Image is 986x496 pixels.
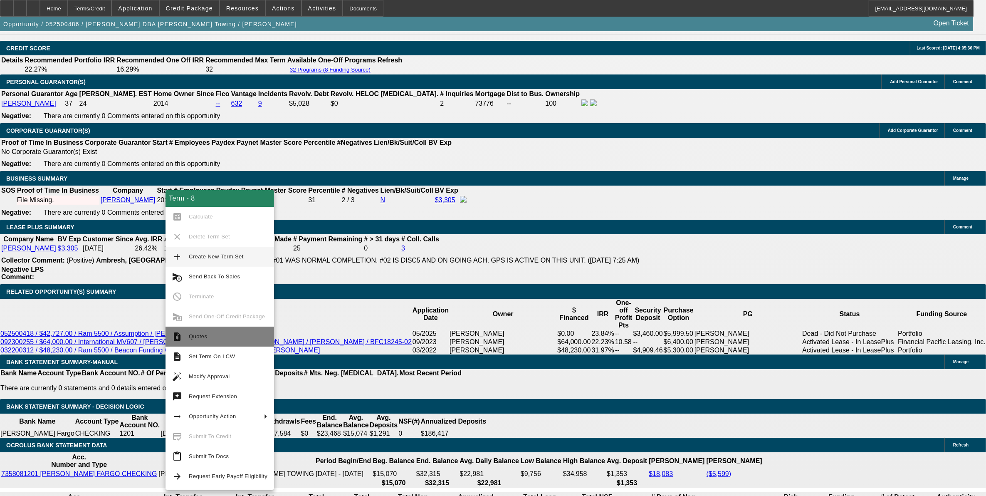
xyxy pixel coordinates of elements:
[264,414,300,429] th: Withdrawls
[6,288,116,295] span: RELATED OPPORTUNITY(S) SUMMARY
[308,196,340,204] div: 31
[802,299,897,330] th: Status
[160,429,209,438] td: [DATE] - [DATE]
[79,99,152,108] td: 24
[1,245,56,252] a: [PERSON_NAME]
[459,470,519,478] td: $22,981
[633,330,663,338] td: $3,460.00
[1,453,157,469] th: Acc. Number and Type
[65,90,77,97] b: Age
[381,187,433,194] b: Lien/Bk/Suit/Coll
[591,299,615,330] th: IRR
[166,5,213,12] span: Credit Package
[158,470,314,478] td: [PERSON_NAME] DBA [PERSON_NAME] TOWING
[633,346,663,355] td: $4,909.46
[83,236,133,243] b: Customer Since
[694,330,802,338] td: [PERSON_NAME]
[141,369,180,377] th: # Of Periods
[44,112,220,119] span: There are currently 0 Comments entered on this opportunity
[0,338,412,345] a: 092300255 / $64,000.00 / International MV607 / [PERSON_NAME] Equipment Inc. / [PERSON_NAME] / [PE...
[930,16,972,30] a: Open Ticket
[563,453,605,469] th: High Balance
[241,187,306,194] b: Paynet Master Score
[112,0,158,16] button: Application
[189,473,267,479] span: Request Early Payoff Eligibility
[420,414,487,429] th: Annualized Deposits
[172,332,182,342] mat-icon: request_quote
[316,429,343,438] td: $23,468
[412,330,449,338] td: 05/2025
[0,347,320,354] a: 032200312 / $48,230.00 / Ram 5500 / Beacon Funding Corporation / [PERSON_NAME] / [PERSON_NAME]
[289,90,329,97] b: Revolv. Debt
[119,414,160,429] th: Bank Account NO.
[6,403,144,410] span: Bank Statement Summary - Decision Logic
[459,453,519,469] th: Avg. Daily Balance
[615,346,633,355] td: --
[231,100,242,107] a: 632
[563,470,605,478] td: $34,958
[606,470,647,478] td: $1,353
[24,65,115,74] td: 22.27%
[435,196,455,203] a: $3,305
[156,196,172,205] td: 2017
[331,90,439,97] b: Revolv. HELOC [MEDICAL_DATA].
[0,384,462,392] p: There are currently 0 statements and 0 details entered on this opportunity
[308,5,336,12] span: Activities
[272,5,295,12] span: Actions
[189,413,236,419] span: Opportunity Action
[237,139,302,146] b: Paynet Master Score
[1,470,157,477] a: 7358081201 [PERSON_NAME] FARGO CHECKING
[113,187,143,194] b: Company
[615,338,633,346] td: 10.58
[381,196,386,203] a: N
[1,266,44,280] b: Negative LPS Comment:
[449,330,557,338] td: [PERSON_NAME]
[591,346,615,355] td: 31.97%
[304,369,399,377] th: # Mts. Neg. [MEDICAL_DATA].
[888,128,938,133] span: Add Corporate Guarantor
[293,244,363,253] td: 25
[205,56,286,64] th: Recommended Max Term
[300,414,316,429] th: Fees
[6,127,90,134] span: CORPORATE GUARANTOR(S)
[557,346,591,355] td: $48,230.00
[316,414,343,429] th: End. Balance
[398,414,420,429] th: NSF(#)
[520,470,562,478] td: $9,756
[152,139,167,146] b: Start
[6,45,50,52] span: CREDIT SCORE
[374,139,427,146] b: Lien/Bk/Suit/Coll
[694,299,802,330] th: PG
[226,5,259,12] span: Resources
[308,187,340,194] b: Percentile
[64,99,78,108] td: 37
[1,90,63,97] b: Personal Guarantor
[58,245,78,252] a: $3,305
[581,99,588,106] img: facebook-icon.png
[557,330,591,338] td: $0.00
[377,56,403,64] th: Refresh
[1,139,84,147] th: Proof of Time In Business
[37,369,82,377] th: Account Type
[416,453,458,469] th: End. Balance
[663,338,694,346] td: $6,400.00
[258,100,262,107] a: 9
[364,236,400,243] b: # > 31 days
[1,186,16,195] th: SOS
[917,46,980,50] span: Last Scored: [DATE] 4:05:36 PM
[401,245,405,252] a: 3
[369,414,398,429] th: Avg. Deposits
[591,330,615,338] td: 23.84%
[649,470,673,477] a: $18,083
[44,160,220,167] span: There are currently 0 Comments entered on this opportunity
[264,429,300,438] td: -$57,584
[401,236,439,243] b: # Coll. Calls
[459,479,519,487] th: $22,981
[545,99,580,108] td: 100
[399,369,462,377] th: Most Recent Period
[440,99,474,108] td: 2
[172,352,182,362] mat-icon: description
[315,453,371,469] th: Period Begin/End
[17,186,99,195] th: Proof of Time In Business
[663,299,694,330] th: Purchase Option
